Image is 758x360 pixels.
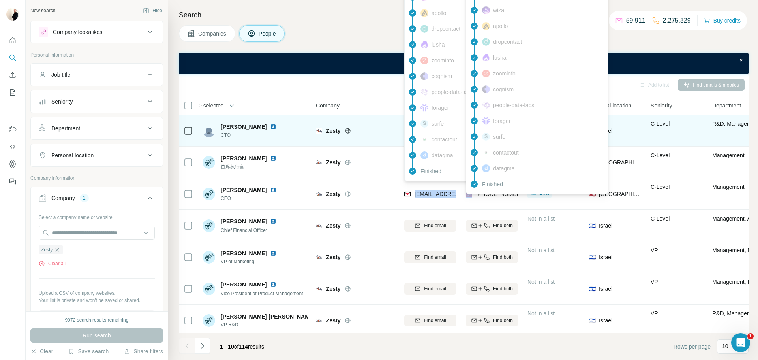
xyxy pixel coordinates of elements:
span: [PHONE_NUMBER] [476,191,526,197]
span: Find both [493,317,513,324]
span: of [234,343,239,350]
img: LinkedIn logo [270,250,276,256]
img: provider lusha logo [482,54,490,62]
span: 首席执行官 [221,163,280,170]
button: Personal location [31,146,163,165]
button: Buy credits [704,15,741,26]
img: provider cognism logo [420,72,428,80]
span: contactout [432,136,457,143]
div: Department [51,124,80,132]
span: 🇮🇱 [589,253,596,261]
img: Logo of Zesty [316,159,322,166]
img: Logo of Zesty [316,128,322,134]
p: Personal information [30,51,163,58]
img: Avatar [203,156,215,169]
img: provider dropcontact logo [420,25,428,33]
span: wiza [493,6,504,14]
img: provider people-data-labs logo [420,89,428,96]
button: Find both [466,251,518,263]
button: Company1 [31,188,163,211]
button: My lists [6,85,19,100]
div: Select a company name or website [39,211,155,221]
button: Find email [404,315,456,326]
p: 59,911 [626,16,645,25]
span: Israel [599,285,612,293]
h4: Search [179,9,749,21]
span: 1 - 10 [220,343,234,350]
button: Enrich CSV [6,68,19,82]
img: Logo of Zesty [316,254,322,260]
span: Not in a list [527,247,555,253]
button: Find email [404,283,456,295]
img: provider datagma logo [482,164,490,172]
span: lusha [493,54,506,62]
img: Avatar [203,219,215,232]
p: 10 [722,342,728,350]
img: Avatar [203,314,215,327]
span: Zesty [326,127,341,135]
span: cognism [432,72,452,80]
img: provider apollo logo [482,22,490,30]
button: Share filters [124,347,163,355]
span: VP of Marketing [221,258,280,265]
div: New search [30,7,55,14]
span: surfe [493,133,505,141]
img: LinkedIn logo [270,218,276,224]
span: Zesty [326,222,341,230]
span: contactout [493,149,519,156]
button: Find both [466,315,518,326]
img: provider datagma logo [420,151,428,159]
span: People [259,30,277,38]
button: Save search [68,347,109,355]
button: Dashboard [6,157,19,171]
span: 0 selected [199,102,224,109]
button: Find email [404,220,456,232]
img: LinkedIn logo [270,281,276,288]
span: forager [432,104,449,112]
span: results [220,343,264,350]
span: apollo [432,9,446,17]
span: [PERSON_NAME] [221,123,267,131]
img: provider cognism logo [482,85,490,93]
button: Use Surfe on LinkedIn [6,122,19,136]
span: C-Level [651,121,670,127]
span: zoominfo [493,70,516,77]
span: Zesty [326,190,341,198]
img: Avatar [6,8,19,21]
span: Israel [599,317,612,324]
span: VP [651,247,658,253]
span: [EMAIL_ADDRESS][DOMAIN_NAME] [415,191,508,197]
img: provider forager logo [420,104,428,112]
span: datagma [432,151,453,159]
button: Clear [30,347,53,355]
button: Clear all [39,260,66,267]
span: Zesty [326,158,341,166]
span: 🇮🇱 [589,222,596,230]
p: Company information [30,175,163,182]
span: [PERSON_NAME] [221,249,267,257]
span: VP R&D [221,321,308,328]
span: [PERSON_NAME] [221,217,267,225]
span: datagma [493,164,514,172]
span: Company [316,102,340,109]
img: Avatar [203,188,215,200]
button: Find email [404,251,456,263]
span: 1 [747,333,754,339]
img: Avatar [203,283,215,295]
div: 1 [80,194,89,202]
span: Not in a list [527,279,555,285]
img: Logo of Zesty [316,191,322,197]
span: VP [651,279,658,285]
img: provider contactout logo [482,151,490,155]
span: cognism [493,85,514,93]
span: [PERSON_NAME] [221,155,267,162]
div: 9972 search results remaining [65,317,129,324]
iframe: Intercom live chat [731,333,750,352]
span: Find email [424,254,446,261]
span: Not in a list [527,310,555,317]
span: Israel [599,253,612,261]
p: 2,275,329 [663,16,691,25]
span: CEO [221,195,280,202]
img: LinkedIn logo [270,187,276,193]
